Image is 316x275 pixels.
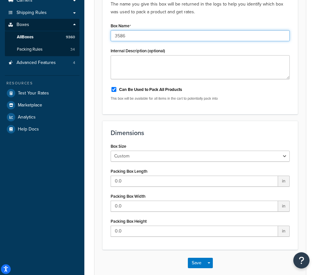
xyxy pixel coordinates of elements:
[17,60,56,66] span: Advanced Features
[5,81,79,86] div: Resources
[5,57,79,69] a: Advanced Features4
[111,194,145,199] label: Packing Box Width
[188,258,205,268] button: Save
[111,48,165,53] label: Internal Description (optional)
[70,47,75,52] span: 34
[111,23,131,29] label: Box Name
[5,123,79,135] a: Help Docs
[293,252,310,269] button: Open Resource Center
[5,31,79,43] a: AllBoxes9360
[5,19,79,56] li: Boxes
[5,87,79,99] a: Test Your Rates
[73,60,75,66] span: 4
[111,144,126,149] label: Box Size
[119,87,182,93] label: Can Be Used to Pack All Products
[5,44,79,56] li: Packing Rules
[17,22,29,28] span: Boxes
[5,57,79,69] li: Advanced Features
[111,96,290,101] p: This box will be available for all items in the cart to potentially pack into
[5,7,79,19] a: Shipping Rules
[278,201,290,212] span: in
[278,226,290,237] span: in
[278,176,290,187] span: in
[5,99,79,111] a: Marketplace
[111,219,147,224] label: Packing Box Height
[18,115,36,120] span: Analytics
[5,111,79,123] a: Analytics
[66,34,75,40] span: 9360
[111,169,147,174] label: Packing Box Length
[18,103,42,108] span: Marketplace
[17,34,33,40] span: All Boxes
[18,127,39,132] span: Help Docs
[17,10,47,16] span: Shipping Rules
[5,19,79,31] a: Boxes
[17,47,43,52] span: Packing Rules
[18,91,49,96] span: Test Your Rates
[111,129,290,136] h3: Dimensions
[5,44,79,56] a: Packing Rules34
[111,0,290,16] p: The name you give this box will be returned in the logs to help you identify which box was used t...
